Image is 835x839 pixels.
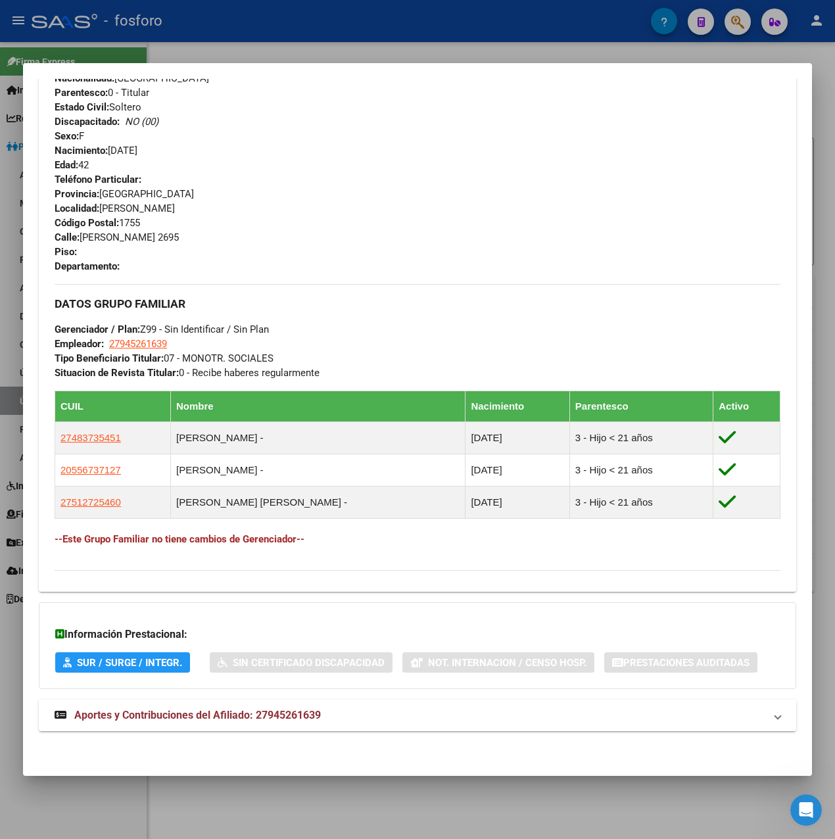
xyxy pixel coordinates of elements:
span: 27945261639 [109,338,167,350]
mat-expansion-panel-header: Aportes y Contribuciones del Afiliado: 27945261639 [39,700,796,731]
strong: Localidad: [55,203,99,214]
strong: Tipo Beneficiario Titular: [55,352,164,364]
span: Aportes y Contribuciones del Afiliado: 27945261639 [74,709,321,721]
span: 27512725460 [60,496,121,508]
td: [DATE] [465,454,569,487]
h3: DATOS GRUPO FAMILIAR [55,297,780,311]
th: CUIL [55,391,171,422]
button: SUR / SURGE / INTEGR. [55,652,190,673]
span: Soltero [55,101,141,113]
h4: --Este Grupo Familiar no tiene cambios de Gerenciador-- [55,532,780,546]
td: [PERSON_NAME] [PERSON_NAME] - [171,487,465,519]
span: 27483735451 [60,432,121,443]
strong: Discapacitado: [55,116,120,128]
span: 20556737127 [60,464,121,475]
strong: Gerenciador / Plan: [55,324,140,335]
th: Nacimiento [465,391,569,422]
span: Sin Certificado Discapacidad [233,657,385,669]
td: 3 - Hijo < 21 años [569,487,713,519]
span: [PERSON_NAME] [55,203,175,214]
td: 3 - Hijo < 21 años [569,422,713,454]
th: Parentesco [569,391,713,422]
td: [DATE] [465,487,569,519]
strong: Piso: [55,246,77,258]
strong: Provincia: [55,188,99,200]
th: Activo [713,391,780,422]
strong: Situacion de Revista Titular: [55,367,179,379]
span: [GEOGRAPHIC_DATA] [55,188,194,200]
td: [PERSON_NAME] - [171,454,465,487]
strong: Nacimiento: [55,145,108,156]
span: 0 - Titular [55,87,149,99]
span: [DATE] [55,145,137,156]
strong: Calle: [55,231,80,243]
span: 1755 [55,217,140,229]
span: 07 - MONOTR. SOCIALES [55,352,274,364]
button: Sin Certificado Discapacidad [210,652,393,673]
strong: Nacionalidad: [55,72,114,84]
strong: Estado Civil: [55,101,109,113]
span: SUR / SURGE / INTEGR. [77,657,182,669]
strong: Parentesco: [55,87,108,99]
th: Nombre [171,391,465,422]
td: [DATE] [465,422,569,454]
span: [PERSON_NAME] 2695 [55,231,179,243]
button: Prestaciones Auditadas [604,652,757,673]
span: F [55,130,84,142]
span: [GEOGRAPHIC_DATA] [55,72,209,84]
strong: Edad: [55,159,78,171]
strong: Sexo: [55,130,79,142]
strong: Teléfono Particular: [55,174,141,185]
td: 3 - Hijo < 21 años [569,454,713,487]
span: 42 [55,159,89,171]
span: Prestaciones Auditadas [623,657,750,669]
td: [PERSON_NAME] - [171,422,465,454]
i: NO (00) [125,116,158,128]
strong: Departamento: [55,260,120,272]
span: Not. Internacion / Censo Hosp. [428,657,586,669]
strong: Empleador: [55,338,104,350]
iframe: Intercom live chat [790,794,822,826]
strong: Código Postal: [55,217,119,229]
button: Not. Internacion / Censo Hosp. [402,652,594,673]
span: 0 - Recibe haberes regularmente [55,367,320,379]
h3: Información Prestacional: [55,627,780,642]
span: Z99 - Sin Identificar / Sin Plan [55,324,269,335]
